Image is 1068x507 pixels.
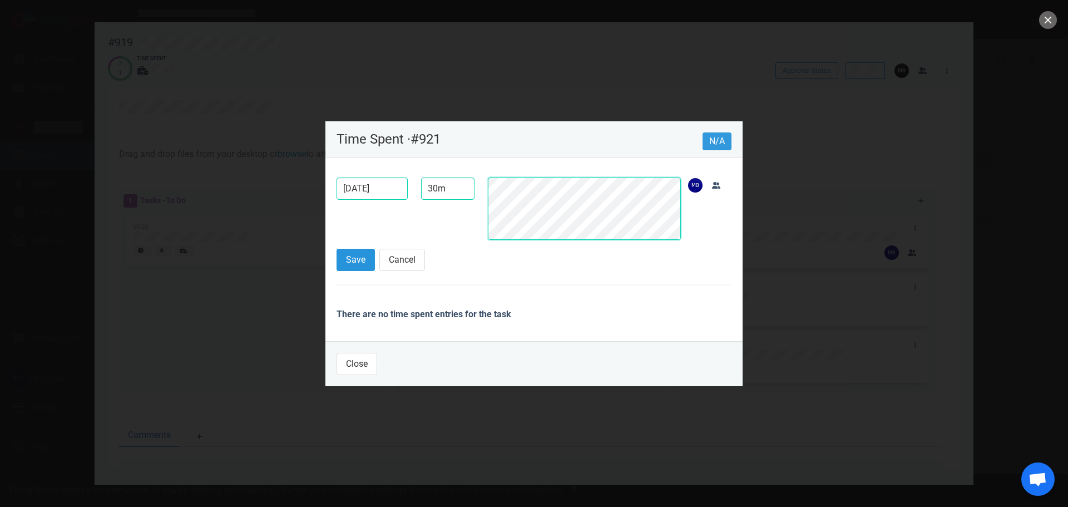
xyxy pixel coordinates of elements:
[337,299,731,330] div: There are no time spent entries for the task
[688,178,703,193] img: 26
[703,132,731,150] span: N/A
[337,353,377,375] button: Close
[1021,462,1055,496] a: Open de chat
[1039,11,1057,29] button: close
[379,249,425,271] button: Cancel
[337,178,408,200] input: Day
[337,249,375,271] button: Save
[337,132,703,146] p: Time Spent · #921
[421,178,474,200] input: Duration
